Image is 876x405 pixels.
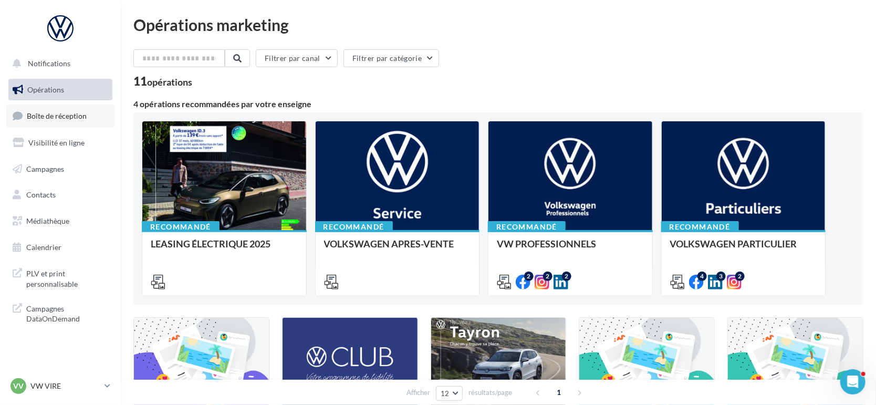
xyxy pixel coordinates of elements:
a: Visibilité en ligne [6,132,114,154]
span: Notifications [28,59,70,68]
span: Boîte de réception [27,111,87,120]
span: Afficher [406,388,430,398]
div: 11 [133,76,192,87]
div: Recommandé [142,221,220,233]
span: Visibilité en ligne [28,138,85,147]
span: 1 [551,384,568,401]
div: 3 [716,272,726,281]
div: VOLKSWAGEN APRES-VENTE [324,238,471,259]
button: Filtrer par canal [256,49,338,67]
button: Notifications [6,53,110,75]
div: 4 opérations recommandées par votre enseigne [133,100,863,108]
a: PLV et print personnalisable [6,262,114,293]
button: Filtrer par catégorie [343,49,439,67]
span: 12 [441,389,450,398]
span: Calendrier [26,243,61,252]
span: VV [13,381,24,391]
div: 2 [543,272,552,281]
a: VV VW VIRE [8,376,112,396]
a: Contacts [6,184,114,206]
a: Campagnes [6,158,114,180]
div: 2 [735,272,745,281]
div: Recommandé [661,221,739,233]
div: opérations [147,77,192,87]
span: Campagnes DataOnDemand [26,302,108,324]
a: Médiathèque [6,210,114,232]
button: 12 [436,386,463,401]
span: Campagnes [26,164,64,173]
p: VW VIRE [30,381,100,391]
iframe: Intercom live chat [840,369,865,394]
a: Campagnes DataOnDemand [6,297,114,328]
a: Calendrier [6,236,114,258]
span: Opérations [27,85,64,94]
span: Contacts [26,190,56,199]
a: Opérations [6,79,114,101]
span: Médiathèque [26,216,69,225]
div: 4 [697,272,707,281]
div: Recommandé [488,221,566,233]
span: PLV et print personnalisable [26,266,108,289]
span: résultats/page [468,388,512,398]
div: 2 [524,272,534,281]
div: VOLKSWAGEN PARTICULIER [670,238,817,259]
div: LEASING ÉLECTRIQUE 2025 [151,238,298,259]
div: Recommandé [315,221,393,233]
div: Opérations marketing [133,17,863,33]
div: VW PROFESSIONNELS [497,238,644,259]
div: 2 [562,272,571,281]
a: Boîte de réception [6,105,114,127]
